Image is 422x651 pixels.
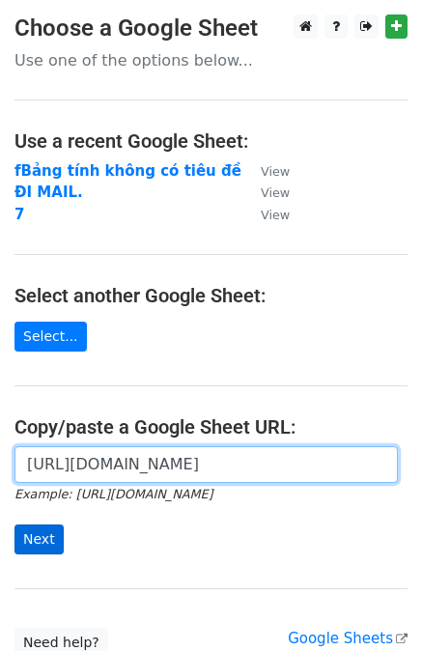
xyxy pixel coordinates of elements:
[261,185,290,200] small: View
[14,14,408,42] h3: Choose a Google Sheet
[261,164,290,179] small: View
[14,322,87,352] a: Select...
[325,558,422,651] iframe: Chat Widget
[14,50,408,71] p: Use one of the options below...
[14,524,64,554] input: Next
[288,630,408,647] a: Google Sheets
[325,558,422,651] div: Tiện ích trò chuyện
[261,208,290,222] small: View
[14,284,408,307] h4: Select another Google Sheet:
[14,446,398,483] input: Paste your Google Sheet URL here
[14,206,24,223] a: 7
[14,184,83,201] a: ĐI MAIL.
[241,184,290,201] a: View
[14,129,408,153] h4: Use a recent Google Sheet:
[14,415,408,439] h4: Copy/paste a Google Sheet URL:
[14,487,212,501] small: Example: [URL][DOMAIN_NAME]
[241,206,290,223] a: View
[14,162,241,180] a: fBảng tính không có tiêu đề
[241,162,290,180] a: View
